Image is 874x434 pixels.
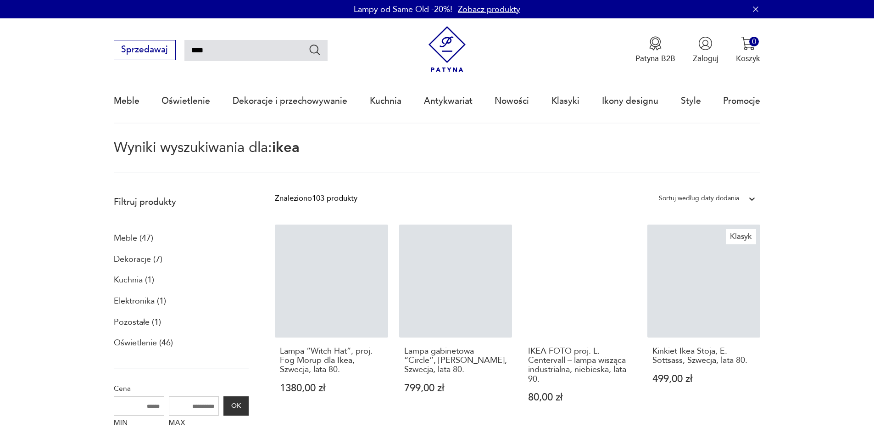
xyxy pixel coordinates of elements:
a: Nowości [495,80,529,122]
a: Lampa gabinetowa “Circle”, IKEA, Szwecja, lata 80.Lampa gabinetowa “Circle”, [PERSON_NAME], Szwec... [399,225,512,424]
img: Ikona medalu [648,36,662,51]
p: Patyna B2B [635,53,675,64]
div: Sortuj według daty dodania [659,192,739,204]
p: Filtruj produkty [114,196,249,208]
p: Zaloguj [693,53,718,64]
div: 0 [749,37,759,46]
button: 0Koszyk [736,36,760,64]
a: Meble (47) [114,231,153,246]
h3: Lampa “Witch Hat”, proj. Fog Morup dla Ikea, Szwecja, lata 80. [280,347,383,375]
h3: Kinkiet Ikea Stoja, E. Sottsass, Szwecja, lata 80. [652,347,756,366]
img: Ikonka użytkownika [698,36,713,51]
label: MIN [114,416,164,433]
a: Ikony designu [602,80,658,122]
button: Patyna B2B [635,36,675,64]
p: 499,00 zł [652,374,756,384]
a: Elektronika (1) [114,293,166,309]
p: 1380,00 zł [280,383,383,393]
a: Promocje [723,80,760,122]
a: Dekoracje (7) [114,252,162,267]
button: Zaloguj [693,36,718,64]
button: OK [223,396,248,416]
a: Zobacz produkty [458,4,520,15]
a: Oświetlenie (46) [114,335,173,351]
p: 799,00 zł [404,383,507,393]
a: IKEA FOTO proj. L. Centervall – lampa wisząca industrialna, niebieska, lata 90.IKEA FOTO proj. L.... [523,225,636,424]
a: Ikona medaluPatyna B2B [635,36,675,64]
p: Wyniki wyszukiwania dla: [114,141,761,173]
span: ikea [272,138,300,157]
a: KlasykKinkiet Ikea Stoja, E. Sottsass, Szwecja, lata 80.Kinkiet Ikea Stoja, E. Sottsass, Szwecja,... [647,225,761,424]
a: Kuchnia (1) [114,272,154,288]
a: Antykwariat [424,80,473,122]
img: Patyna - sklep z meblami i dekoracjami vintage [424,26,470,73]
button: Szukaj [308,43,322,56]
a: Pozostałe (1) [114,315,161,330]
h3: IKEA FOTO proj. L. Centervall – lampa wisząca industrialna, niebieska, lata 90. [528,347,631,384]
a: Kuchnia [370,80,401,122]
h3: Lampa gabinetowa “Circle”, [PERSON_NAME], Szwecja, lata 80. [404,347,507,375]
a: Lampa “Witch Hat”, proj. Fog Morup dla Ikea, Szwecja, lata 80.Lampa “Witch Hat”, proj. Fog Morup ... [275,225,388,424]
a: Sprzedawaj [114,47,176,54]
p: 80,00 zł [528,393,631,402]
p: Cena [114,383,249,395]
a: Oświetlenie [161,80,210,122]
a: Meble [114,80,139,122]
p: Lampy od Same Old -20%! [354,4,452,15]
a: Klasyki [551,80,579,122]
button: Sprzedawaj [114,40,176,60]
p: Koszyk [736,53,760,64]
a: Dekoracje i przechowywanie [233,80,347,122]
a: Style [681,80,701,122]
div: Znaleziono 103 produkty [275,192,357,204]
img: Ikona koszyka [741,36,755,51]
label: MAX [169,416,219,433]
